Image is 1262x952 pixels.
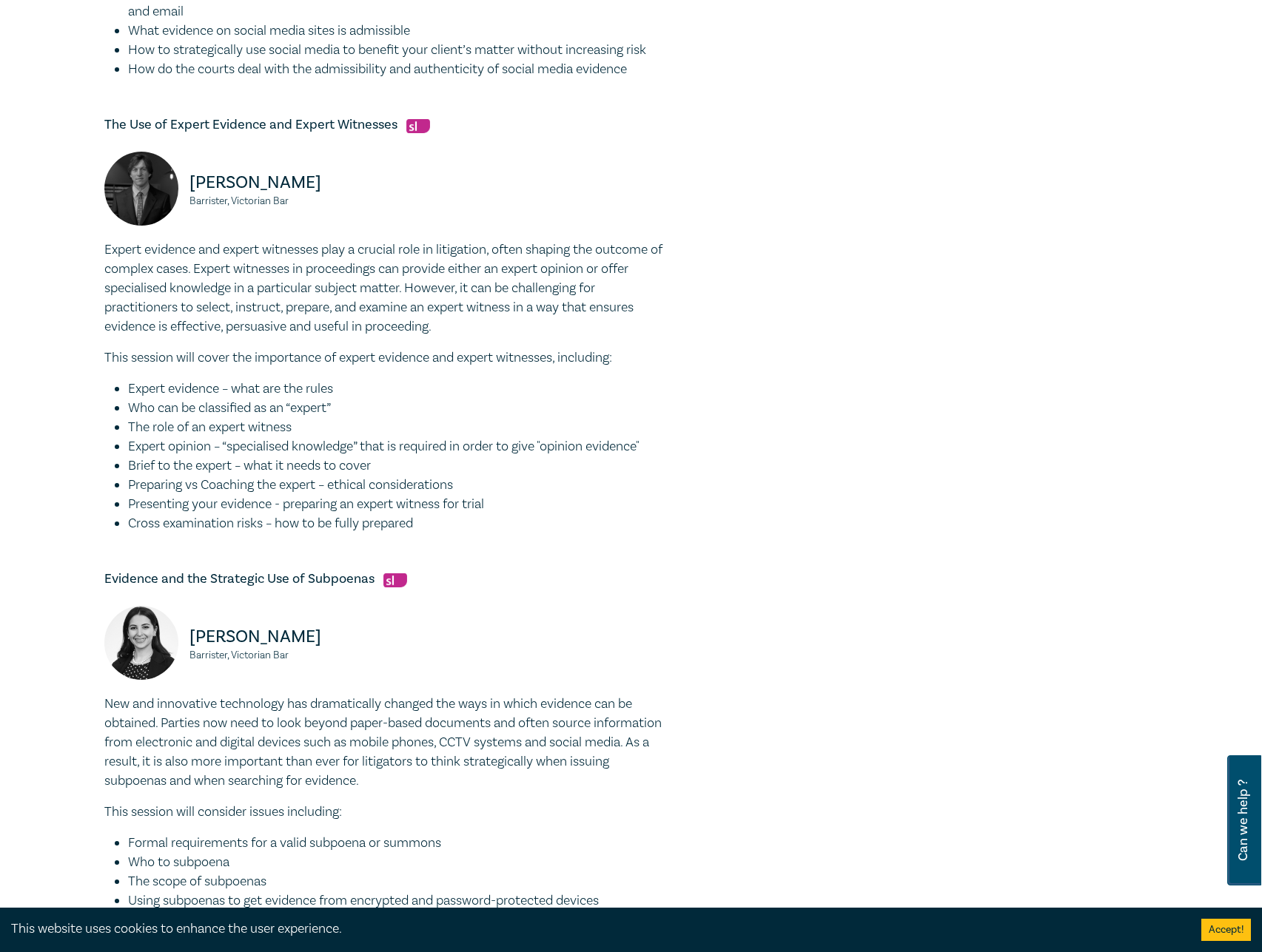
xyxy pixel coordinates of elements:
li: Using subpoenas to get evidence from encrypted and password-protected devices [128,891,667,911]
p: [PERSON_NAME] [189,171,377,195]
h5: The Use of Expert Evidence and Expert Witnesses [104,116,667,134]
li: Who to subpoena [128,853,667,872]
li: Expert opinion – “specialised knowledge” that is required in order to give "opinion evidence" [128,437,667,456]
img: Tony Thomas [104,152,178,226]
li: The scope of subpoenas [128,872,667,891]
li: Expert evidence – what are the rules [128,379,667,399]
li: Brief to the expert – what it needs to cover [128,456,667,476]
p: This session will consider issues including: [104,803,667,822]
div: This website uses cookies to enhance the user experience. [11,919,1179,939]
img: Substantive Law [406,119,430,133]
li: Cross examination risks – how to be fully prepared [128,514,667,533]
li: How do the courts deal with the admissibility and authenticity of social media evidence [128,60,667,79]
li: The role of an expert witness [128,418,667,437]
li: What evidence on social media sites is admissible [128,21,667,41]
p: This session will cover the importance of expert evidence and expert witnesses, including: [104,348,667,368]
img: Substantive Law [383,573,407,587]
button: Accept cookies [1201,919,1251,941]
li: How to strategically use social media to benefit your client’s matter without increasing risk [128,41,667,60]
li: Presenting your evidence - preparing an expert witness for trial [128,495,667,514]
small: Barrister, Victorian Bar [189,650,377,661]
p: New and innovative technology has dramatically changed the ways in which evidence can be obtained... [104,695,667,791]
h5: Evidence and the Strategic Use of Subpoenas [104,570,667,588]
img: Sepideh Sadri [104,606,178,680]
p: [PERSON_NAME] [189,625,377,649]
li: Preparing vs Coaching the expert – ethical considerations [128,476,667,495]
small: Barrister, Victorian Bar [189,196,377,206]
li: Formal requirements for a valid subpoena or summons [128,834,667,853]
span: Can we help ? [1236,764,1250,877]
li: Who can be classified as an “expert” [128,399,667,418]
p: Expert evidence and expert witnesses play a crucial role in litigation, often shaping the outcome... [104,240,667,337]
